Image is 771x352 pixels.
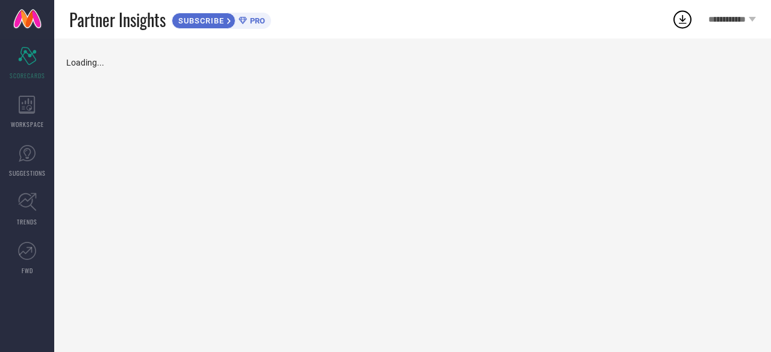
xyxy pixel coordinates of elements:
[11,120,44,129] span: WORKSPACE
[69,7,166,32] span: Partner Insights
[66,58,104,67] span: Loading...
[672,8,693,30] div: Open download list
[247,16,265,25] span: PRO
[17,217,37,226] span: TRENDS
[22,266,33,275] span: FWD
[172,16,227,25] span: SUBSCRIBE
[172,10,271,29] a: SUBSCRIBEPRO
[10,71,45,80] span: SCORECARDS
[9,168,46,178] span: SUGGESTIONS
